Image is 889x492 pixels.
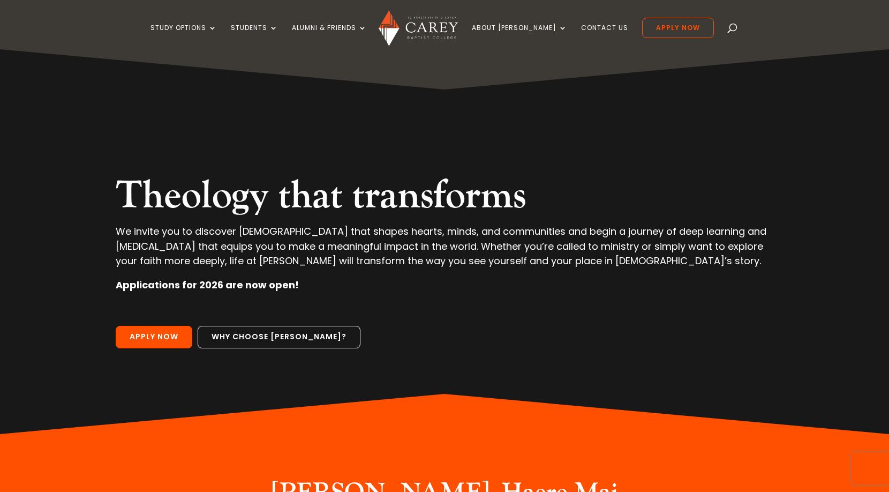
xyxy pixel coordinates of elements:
[116,224,773,278] p: We invite you to discover [DEMOGRAPHIC_DATA] that shapes hearts, minds, and communities and begin...
[472,24,567,49] a: About [PERSON_NAME]
[642,18,714,38] a: Apply Now
[292,24,367,49] a: Alumni & Friends
[116,173,773,224] h2: Theology that transforms
[116,278,299,292] strong: Applications for 2026 are now open!
[198,326,360,348] a: Why choose [PERSON_NAME]?
[150,24,217,49] a: Study Options
[116,326,192,348] a: Apply Now
[581,24,628,49] a: Contact Us
[379,10,457,46] img: Carey Baptist College
[231,24,278,49] a: Students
